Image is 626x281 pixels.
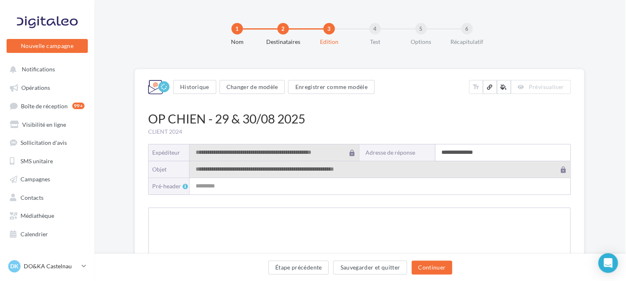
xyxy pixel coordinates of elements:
[148,207,571,270] iframe: Something wrong...
[211,38,263,46] div: Nom
[152,148,183,157] div: Expéditeur
[288,80,374,94] button: Enregistrer comme modèle
[323,23,335,34] div: 3
[303,38,355,46] div: Edition
[359,144,435,161] label: Adresse de réponse
[277,23,289,34] div: 2
[21,157,53,164] span: SMS unitaire
[219,80,285,94] button: Changer de modèle
[5,153,89,168] a: SMS unitaire
[21,102,68,109] span: Boîte de réception
[268,260,329,274] button: Étape précédente
[333,260,407,274] button: Sauvegarder et quitter
[5,62,86,76] button: Notifications
[152,165,183,174] div: objet
[556,161,570,175] span: lock
[461,23,473,34] div: 6
[5,98,89,113] a: Boîte de réception99+
[469,80,483,94] button: text_fields
[7,258,88,274] a: DK DO&KA Castelnau
[21,176,50,183] span: Campagnes
[21,84,50,91] span: Opérations
[152,182,190,190] div: Pré-header
[472,83,480,91] i: text_fields
[257,38,309,46] div: Destinataires
[7,39,88,53] button: Nouvelle campagne
[22,66,55,73] span: Notifications
[21,230,48,237] span: Calendrier
[10,262,18,270] span: DK
[411,260,452,274] button: Continuer
[21,194,43,201] span: Contacts
[5,117,89,131] a: Visibilité en ligne
[21,139,67,146] span: Sollicitation d'avis
[158,81,169,92] div: Enregistrement en cours
[528,83,564,90] span: Prévisualiser
[395,38,447,46] div: Options
[511,80,571,94] button: Prévisualiser
[231,23,243,34] div: 1
[5,226,89,241] a: Calendrier
[5,135,89,149] a: Sollicitation d'avis
[21,212,54,219] span: Médiathèque
[22,121,66,128] span: Visibilité en ligne
[5,190,89,204] a: Contacts
[148,110,571,128] div: OP CHIEN - 29 & 30/08 2025
[441,38,493,46] div: Récapitulatif
[72,103,85,109] div: 99+
[173,80,216,94] button: Historique
[148,128,571,136] div: CLIENT 2024
[598,253,618,273] div: Open Intercom Messenger
[5,208,89,222] a: Médiathèque
[415,23,427,34] div: 5
[24,262,78,270] p: DO&KA Castelnau
[5,80,89,94] a: Opérations
[349,38,401,46] div: Test
[369,23,381,34] div: 4
[345,144,359,158] span: lock
[5,171,89,186] a: Campagnes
